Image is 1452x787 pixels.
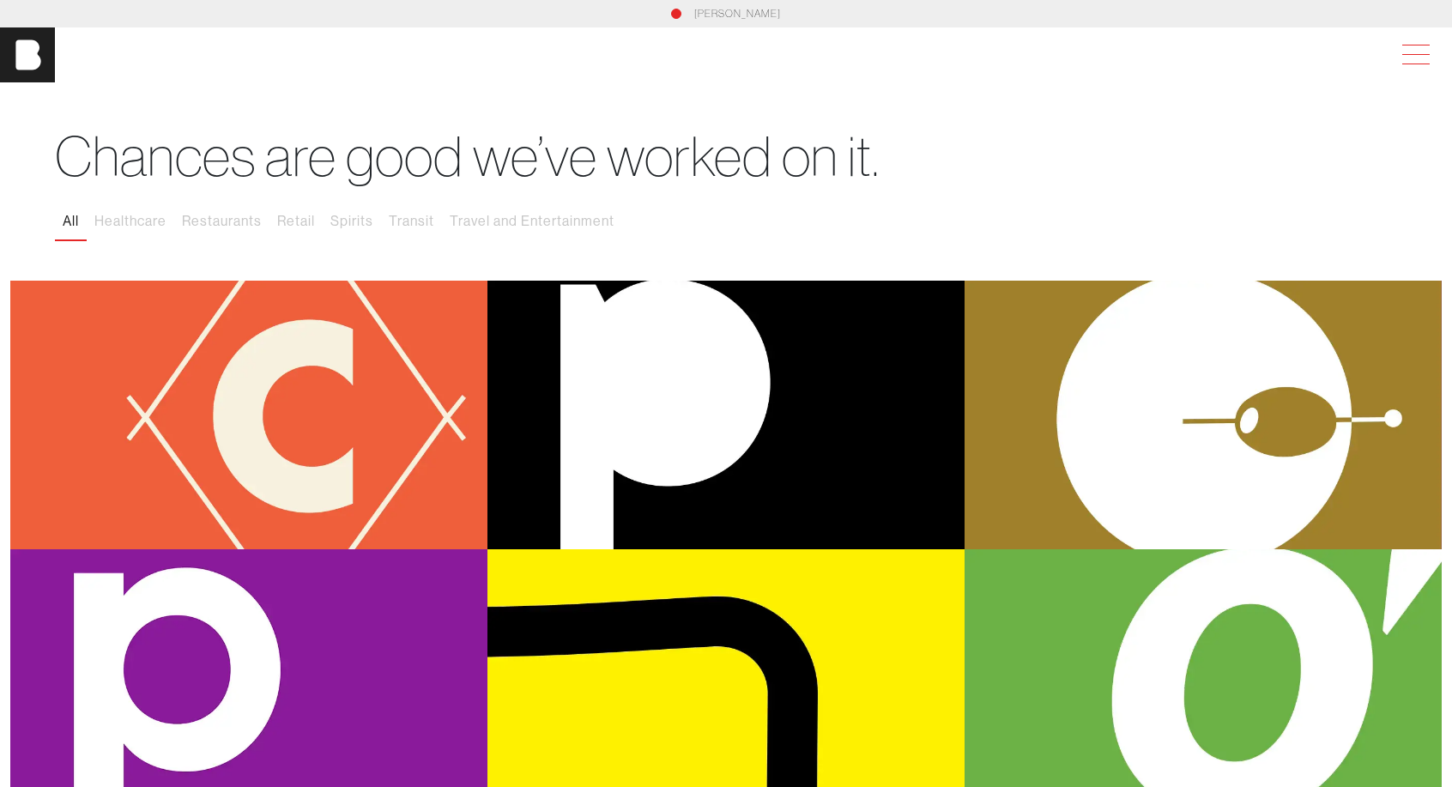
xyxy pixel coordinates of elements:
[381,203,442,239] button: Transit
[323,203,381,239] button: Spirits
[269,203,323,239] button: Retail
[87,203,174,239] button: Healthcare
[55,124,1397,190] h1: Chances are good we’ve worked on it.
[55,203,87,239] button: All
[694,6,781,21] a: [PERSON_NAME]
[174,203,269,239] button: Restaurants
[442,203,622,239] button: Travel and Entertainment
